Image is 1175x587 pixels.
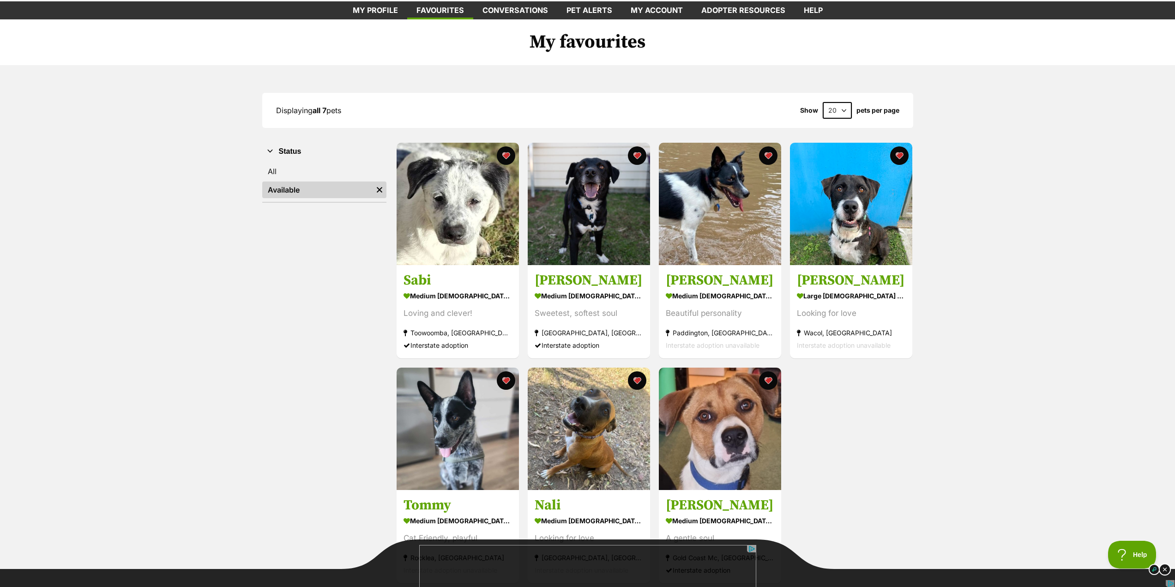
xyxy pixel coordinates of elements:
button: favourite [759,371,777,390]
h3: [PERSON_NAME] [666,272,774,290]
span: Displaying pets [276,106,341,115]
span: Interstate adoption unavailable [797,342,891,350]
img: Nali [528,368,650,490]
a: [PERSON_NAME] large [DEMOGRAPHIC_DATA] Dog Looking for love Wacol, [GEOGRAPHIC_DATA] Interstate a... [790,265,912,359]
a: Pet alerts [557,1,621,19]
span: Interstate adoption unavailable [666,342,759,350]
a: My account [621,1,692,19]
h3: [PERSON_NAME] [666,496,774,514]
div: Interstate adoption [535,339,643,352]
img: Jason Bourne [659,368,781,490]
div: medium [DEMOGRAPHIC_DATA] Dog [535,514,643,527]
div: medium [DEMOGRAPHIC_DATA] Dog [666,290,774,303]
button: favourite [628,146,646,165]
h3: Nali [535,496,643,514]
button: favourite [497,146,515,165]
h3: Sabi [404,272,512,290]
div: Loving and clever! [404,308,512,320]
div: Sweetest, softest soul [535,308,643,320]
div: Toowoomba, [GEOGRAPHIC_DATA] [404,327,512,339]
h3: [PERSON_NAME] [535,272,643,290]
img: info_dark.svg [1149,564,1160,575]
a: Favourites [407,1,473,19]
a: All [262,163,386,180]
a: Available [262,182,373,198]
div: Beautiful personality [666,308,774,320]
a: Remove filter [373,182,386,198]
h3: [PERSON_NAME] [797,272,905,290]
div: large [DEMOGRAPHIC_DATA] Dog [797,290,905,303]
img: Freddie [528,143,650,265]
iframe: advertisement [420,6,756,48]
img: Penny [659,143,781,265]
a: conversations [473,1,557,19]
img: close_dark.svg [1159,563,1171,575]
div: Interstate adoption [404,339,512,352]
button: favourite [890,146,909,165]
div: Cat Friendly, playful [404,532,512,545]
div: medium [DEMOGRAPHIC_DATA] Dog [535,290,643,303]
div: Paddington, [GEOGRAPHIC_DATA] [666,327,774,339]
button: Status [262,145,386,157]
div: Looking for love [797,308,905,320]
div: A gentle soul [666,532,774,545]
a: [PERSON_NAME] medium [DEMOGRAPHIC_DATA] Dog Beautiful personality Paddington, [GEOGRAPHIC_DATA] I... [659,265,781,359]
h3: Tommy [404,496,512,514]
a: Sabi medium [DEMOGRAPHIC_DATA] Dog Loving and clever! Toowoomba, [GEOGRAPHIC_DATA] Interstate ado... [397,265,519,359]
div: Looking for love [535,532,643,545]
strong: all 7 [313,106,326,115]
a: My profile [343,1,407,19]
img: Tommy [397,368,519,490]
div: Wacol, [GEOGRAPHIC_DATA] [797,327,905,339]
div: [GEOGRAPHIC_DATA], [GEOGRAPHIC_DATA] [535,327,643,339]
a: [PERSON_NAME] medium [DEMOGRAPHIC_DATA] Dog Sweetest, softest soul [GEOGRAPHIC_DATA], [GEOGRAPHIC... [528,265,650,359]
img: Sabi [397,143,519,265]
button: favourite [628,371,646,390]
img: Ozzie [790,143,912,265]
div: medium [DEMOGRAPHIC_DATA] Dog [404,290,512,303]
a: Tommy medium [DEMOGRAPHIC_DATA] Dog Cat Friendly, playful Rocklea, [GEOGRAPHIC_DATA] Interstate a... [397,490,519,583]
a: Nali medium [DEMOGRAPHIC_DATA] Dog Looking for love [GEOGRAPHIC_DATA], [GEOGRAPHIC_DATA] Intersta... [528,490,650,583]
span: Show [800,107,818,114]
a: Adopter resources [692,1,795,19]
a: [PERSON_NAME] medium [DEMOGRAPHIC_DATA] Dog A gentle soul Gold Coast Mc, [GEOGRAPHIC_DATA] Inters... [659,490,781,583]
div: medium [DEMOGRAPHIC_DATA] Dog [666,514,774,527]
a: Help [795,1,832,19]
label: pets per page [856,107,899,114]
button: favourite [497,371,515,390]
button: favourite [759,146,777,165]
div: Status [262,161,386,202]
div: medium [DEMOGRAPHIC_DATA] Dog [404,514,512,527]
